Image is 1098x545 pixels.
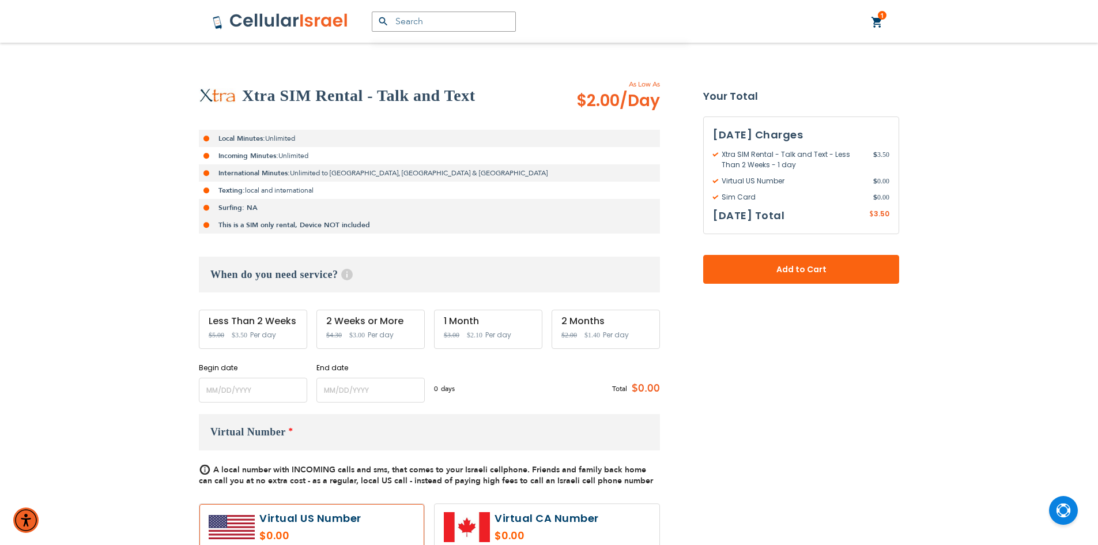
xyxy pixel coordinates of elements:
[13,508,39,533] div: Accessibility Menu
[713,207,784,224] h3: [DATE] Total
[873,176,889,186] span: 0.00
[713,149,873,170] span: Xtra SIM Rental - Talk and Text - Less Than 2 Weeks - 1 day
[703,255,899,284] button: Add to Cart
[250,330,276,340] span: Per day
[874,209,889,219] span: 3.50
[232,331,247,339] span: $3.50
[713,126,889,144] h3: [DATE] Charges
[199,363,307,373] label: Begin date
[584,331,600,339] span: $1.40
[627,380,660,397] span: $0.00
[199,164,660,182] li: Unlimited to [GEOGRAPHIC_DATA], [GEOGRAPHIC_DATA] & [GEOGRAPHIC_DATA]
[199,464,653,486] span: A local number with INCOMING calls and sms, that comes to your Israeli cellphone. Friends and fam...
[199,378,307,403] input: MM/DD/YYYY
[326,331,342,339] span: $4.30
[703,88,899,105] strong: Your Total
[199,257,660,292] h3: When do you need service?
[341,269,353,280] span: Help
[212,13,349,30] img: Cellular Israel
[349,331,365,339] span: $3.00
[612,384,627,394] span: Total
[316,378,425,403] input: MM/DD/YYYY
[199,182,660,199] li: local and international
[199,147,660,164] li: Unlimited
[218,151,278,160] strong: Incoming Minutes:
[871,16,884,29] a: 1
[873,192,877,202] span: $
[467,331,482,339] span: $2.10
[545,79,660,89] span: As Low As
[441,384,455,394] span: days
[368,330,394,340] span: Per day
[199,130,660,147] li: Unlimited
[561,331,577,339] span: $2.00
[869,209,874,220] span: $
[199,88,236,103] img: Xtra SIM Rental - Talk and Text
[713,176,873,186] span: Virtual US Number
[242,84,475,107] h2: Xtra SIM Rental - Talk and Text
[603,330,629,340] span: Per day
[444,316,533,326] div: 1 Month
[880,11,884,20] span: 1
[873,192,889,202] span: 0.00
[218,186,245,195] strong: Texting:
[210,426,286,438] span: Virtual Number
[326,316,415,326] div: 2 Weeks or More
[576,89,660,112] span: $2.00
[873,149,889,170] span: 3.50
[209,331,224,339] span: $5.00
[218,203,258,212] strong: Surfing: NA
[873,176,877,186] span: $
[713,192,873,202] span: Sim Card
[485,330,511,340] span: Per day
[218,168,290,178] strong: International Minutes:
[372,12,516,32] input: Search
[444,331,459,339] span: $3.00
[316,363,425,373] label: End date
[218,220,370,230] strong: This is a SIM only rental, Device NOT included
[620,89,660,112] span: /Day
[873,149,877,160] span: $
[741,264,861,276] span: Add to Cart
[434,384,441,394] span: 0
[209,316,297,326] div: Less Than 2 Weeks
[561,316,650,326] div: 2 Months
[218,134,265,143] strong: Local Minutes:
